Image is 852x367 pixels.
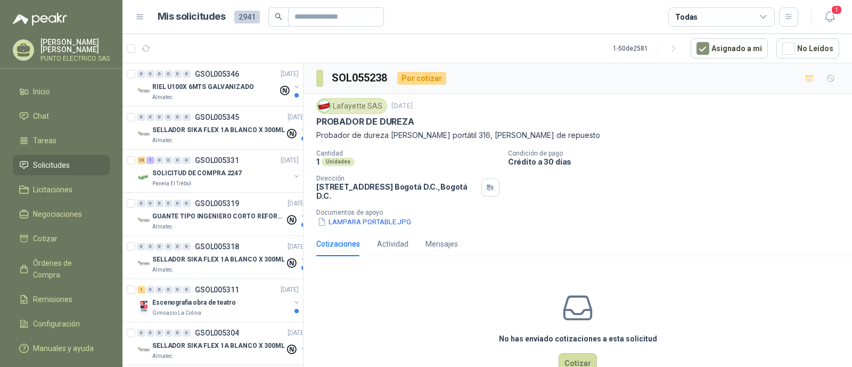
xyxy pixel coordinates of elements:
[152,352,173,361] p: Almatec
[13,314,110,334] a: Configuración
[146,200,154,207] div: 0
[33,110,49,122] span: Chat
[13,106,110,126] a: Chat
[322,158,355,166] div: Unidades
[183,70,191,78] div: 0
[165,329,173,337] div: 0
[152,136,173,145] p: Almatec
[152,180,191,188] p: Panela El Trébol
[33,159,70,171] span: Solicitudes
[183,286,191,293] div: 0
[146,157,154,164] div: 1
[288,112,306,123] p: [DATE]
[33,257,100,281] span: Órdenes de Compra
[33,342,94,354] span: Manuales y ayuda
[152,255,285,265] p: SELLADOR SIKA FLEX 1A BLANCO X 300ML
[152,266,173,274] p: Almatec
[281,156,299,166] p: [DATE]
[397,72,446,85] div: Por cotizar
[316,216,412,227] button: LAMPARA PORTABLE.JPG
[155,113,163,121] div: 0
[691,38,768,59] button: Asignado a mi
[137,286,145,293] div: 1
[316,157,319,166] p: 1
[165,200,173,207] div: 0
[40,55,110,62] p: PUNTO ELECTRICO SAS
[152,309,201,317] p: Gimnasio La Colina
[377,238,408,250] div: Actividad
[174,243,182,250] div: 0
[152,298,236,308] p: Escenografia obra de teatro
[174,113,182,121] div: 0
[33,184,72,195] span: Licitaciones
[33,86,50,97] span: Inicio
[33,208,82,220] span: Negociaciones
[158,9,226,25] h1: Mis solicitudes
[146,70,154,78] div: 0
[183,113,191,121] div: 0
[183,243,191,250] div: 0
[137,200,145,207] div: 0
[137,257,150,270] img: Company Logo
[155,70,163,78] div: 0
[165,243,173,250] div: 0
[675,11,698,23] div: Todas
[508,157,848,166] p: Crédito a 30 días
[13,180,110,200] a: Licitaciones
[332,70,389,86] h3: SOL055238
[155,243,163,250] div: 0
[152,168,242,178] p: SOLICITUD DE COMPRA 2247
[137,327,308,361] a: 0 0 0 0 0 0 GSOL005304[DATE] Company LogoSELLADOR SIKA FLEX 1A BLANCO X 300MLAlmatec
[137,300,150,313] img: Company Logo
[33,293,72,305] span: Remisiones
[288,242,306,252] p: [DATE]
[820,7,839,27] button: 1
[316,150,499,157] p: Cantidad
[13,289,110,309] a: Remisiones
[152,93,173,102] p: Almatec
[137,128,150,141] img: Company Logo
[13,13,67,26] img: Logo peakr
[183,329,191,337] div: 0
[33,233,58,244] span: Cotizar
[195,200,239,207] p: GSOL005319
[137,157,145,164] div: 23
[146,113,154,121] div: 0
[137,214,150,227] img: Company Logo
[195,286,239,293] p: GSOL005311
[137,344,150,356] img: Company Logo
[183,157,191,164] div: 0
[316,129,839,141] p: Probador de dureza [PERSON_NAME] portátil 316, [PERSON_NAME] de repuesto
[499,333,657,345] h3: No has enviado cotizaciones a esta solicitud
[831,5,842,15] span: 1
[13,204,110,224] a: Negociaciones
[316,209,848,216] p: Documentos de apoyo
[174,329,182,337] div: 0
[195,329,239,337] p: GSOL005304
[33,135,56,146] span: Tareas
[155,329,163,337] div: 0
[146,243,154,250] div: 0
[13,155,110,175] a: Solicitudes
[137,70,145,78] div: 0
[316,182,477,200] p: [STREET_ADDRESS] Bogotá D.C. , Bogotá D.C.
[316,175,477,182] p: Dirección
[174,200,182,207] div: 0
[165,286,173,293] div: 0
[137,68,301,102] a: 0 0 0 0 0 0 GSOL005346[DATE] Company LogoRIEL U100X 6MTS GALVANIZADOAlmatec
[155,157,163,164] div: 0
[195,243,239,250] p: GSOL005318
[391,101,413,111] p: [DATE]
[174,157,182,164] div: 0
[146,329,154,337] div: 0
[152,125,285,135] p: SELLADOR SIKA FLEX 1A BLANCO X 300ML
[146,286,154,293] div: 0
[195,70,239,78] p: GSOL005346
[165,70,173,78] div: 0
[165,157,173,164] div: 0
[13,81,110,102] a: Inicio
[776,38,839,59] button: No Leídos
[137,113,145,121] div: 0
[152,341,285,351] p: SELLADOR SIKA FLEX 1A BLANCO X 300ML
[137,243,145,250] div: 0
